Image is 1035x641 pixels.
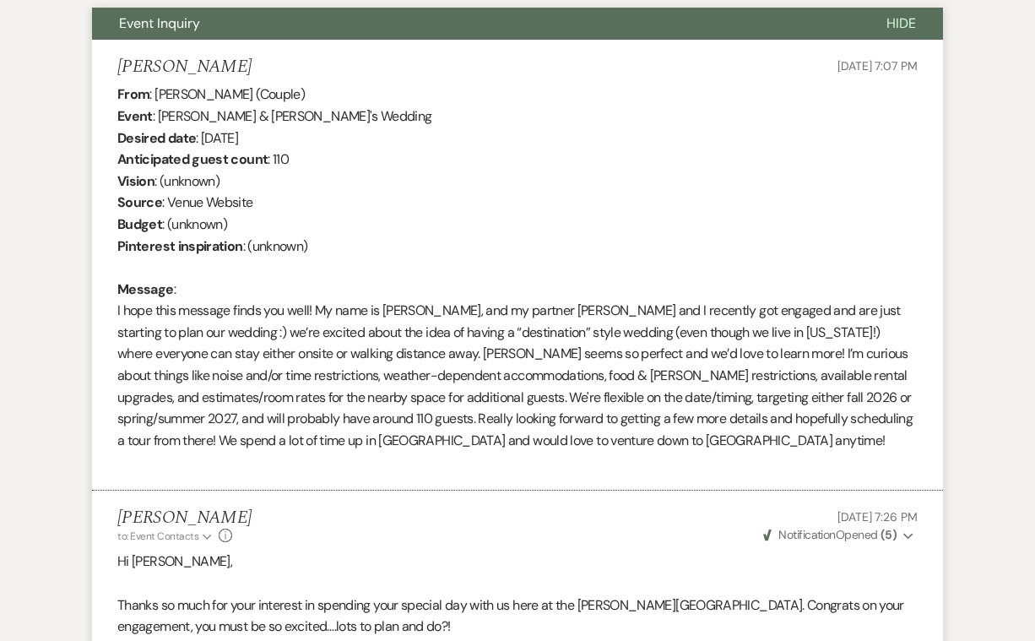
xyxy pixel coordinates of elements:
b: From [117,85,149,103]
b: Vision [117,172,154,190]
span: Opened [763,527,897,542]
div: : [PERSON_NAME] (Couple) : [PERSON_NAME] & [PERSON_NAME]'s Wedding : [DATE] : 110 : (unknown) : V... [117,84,918,473]
b: Pinterest inspiration [117,237,243,255]
b: Event [117,107,153,125]
h5: [PERSON_NAME] [117,508,252,529]
button: NotificationOpened (5) [761,526,918,544]
span: [DATE] 7:07 PM [837,58,918,73]
b: Anticipated guest count [117,150,268,168]
strong: ( 5 ) [881,527,897,542]
span: Hide [886,14,916,32]
button: Hide [859,8,943,40]
h5: [PERSON_NAME] [117,57,252,78]
span: [DATE] 7:26 PM [837,509,918,524]
span: to: Event Contacts [117,530,198,543]
button: to: Event Contacts [117,529,214,544]
span: Event Inquiry [119,14,200,32]
b: Message [117,280,174,298]
span: Thanks so much for your interest in spending your special day with us here at the [PERSON_NAME][G... [117,596,904,636]
b: Source [117,193,162,211]
p: Hi [PERSON_NAME], [117,551,918,573]
button: Event Inquiry [92,8,859,40]
span: Notification [778,527,835,542]
b: Desired date [117,129,196,147]
b: Budget [117,215,162,233]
